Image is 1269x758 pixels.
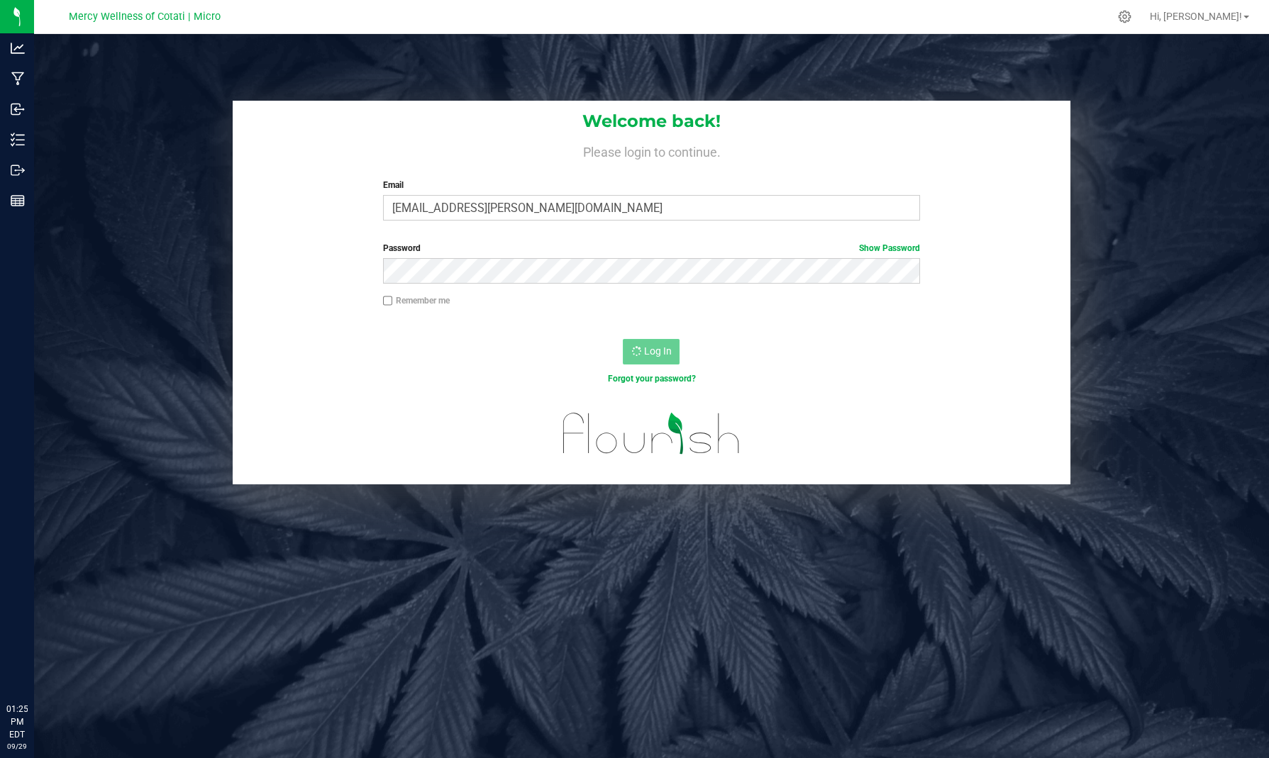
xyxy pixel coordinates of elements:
iframe: Resource center unread badge [42,642,59,659]
inline-svg: Analytics [11,41,25,55]
label: Email [383,179,920,191]
input: Remember me [383,296,393,306]
span: Password [383,243,421,253]
a: Show Password [859,243,920,253]
h4: Please login to continue. [233,142,1070,159]
p: 01:25 PM EDT [6,703,28,741]
inline-svg: Manufacturing [11,72,25,86]
span: Mercy Wellness of Cotati | Micro [69,11,221,23]
inline-svg: Reports [11,194,25,208]
a: Forgot your password? [607,374,695,384]
h1: Welcome back! [233,112,1070,130]
img: flourish_logo.svg [547,400,756,467]
span: Log In [643,345,671,357]
inline-svg: Inbound [11,102,25,116]
label: Remember me [383,294,450,307]
button: Log In [623,339,680,364]
inline-svg: Outbound [11,163,25,177]
div: Manage settings [1116,10,1134,23]
iframe: Resource center [14,645,57,687]
span: Hi, [PERSON_NAME]! [1150,11,1242,22]
p: 09/29 [6,741,28,752]
inline-svg: Inventory [11,133,25,147]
